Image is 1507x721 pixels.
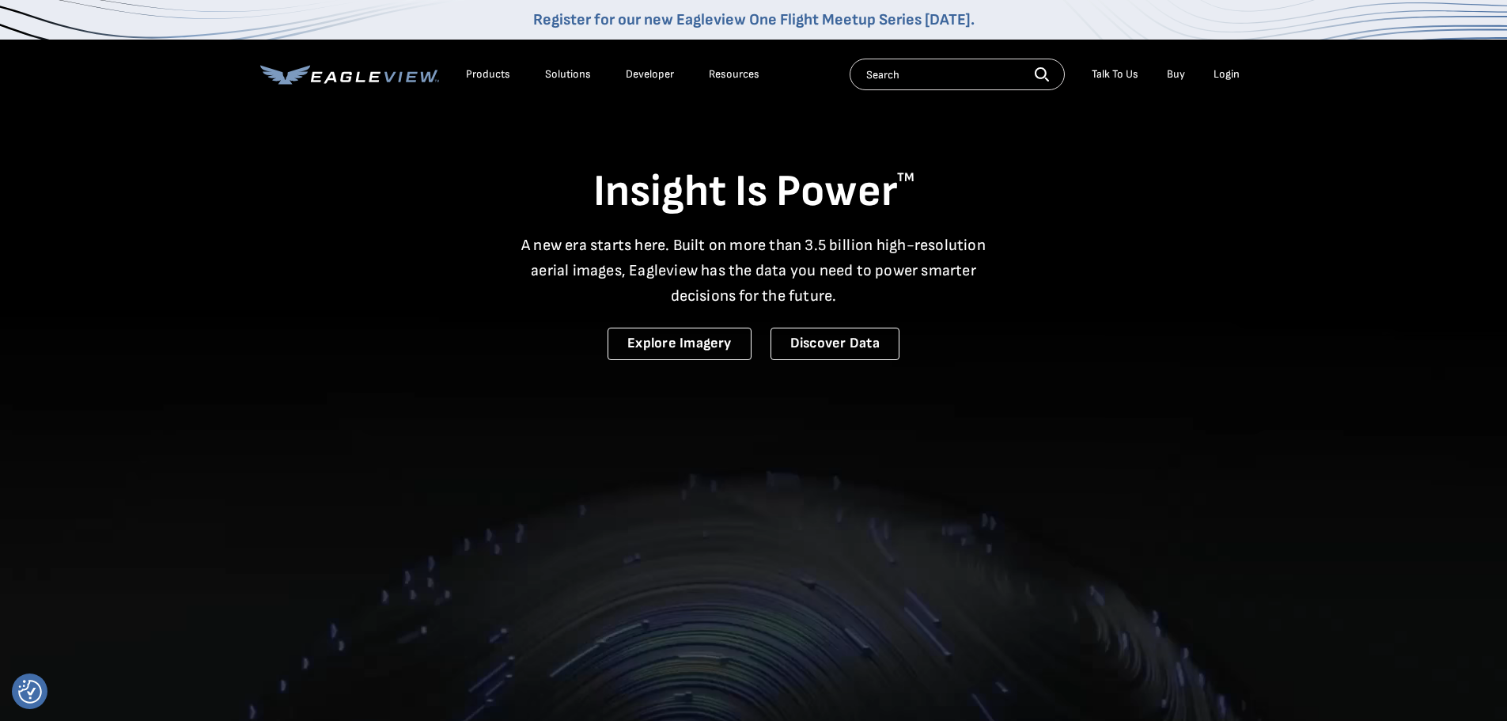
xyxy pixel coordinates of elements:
[18,680,42,704] img: Revisit consent button
[1092,67,1138,82] div: Talk To Us
[1167,67,1185,82] a: Buy
[626,67,674,82] a: Developer
[512,233,996,309] p: A new era starts here. Built on more than 3.5 billion high-resolution aerial images, Eagleview ha...
[709,67,759,82] div: Resources
[18,680,42,704] button: Consent Preferences
[466,67,510,82] div: Products
[533,10,975,29] a: Register for our new Eagleview One Flight Meetup Series [DATE].
[1214,67,1240,82] div: Login
[260,165,1248,220] h1: Insight Is Power
[608,328,752,360] a: Explore Imagery
[897,170,914,185] sup: TM
[850,59,1065,90] input: Search
[545,67,591,82] div: Solutions
[771,328,899,360] a: Discover Data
